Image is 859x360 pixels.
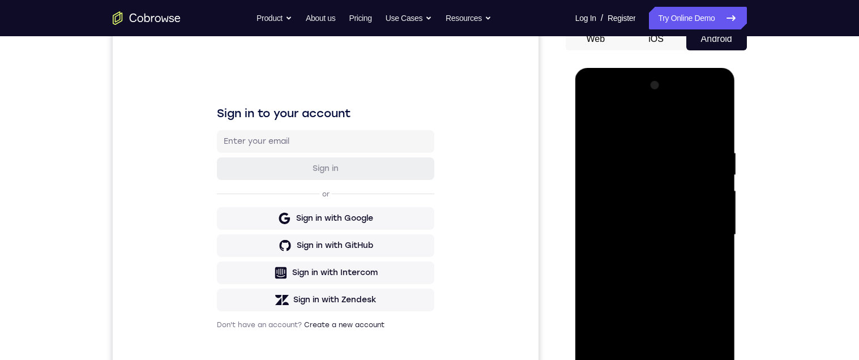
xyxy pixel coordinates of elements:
div: Sign in with Intercom [180,239,265,251]
p: Don't have an account? [104,293,322,302]
button: Web [566,28,626,50]
a: Go to the home page [113,11,181,25]
p: or [207,162,219,171]
div: Sign in with Google [183,185,260,196]
a: Register [608,7,635,29]
div: Sign in with GitHub [184,212,260,224]
a: Pricing [349,7,371,29]
span: / [601,11,603,25]
button: Sign in with GitHub [104,207,322,229]
a: Create a new account [191,293,272,301]
button: Sign in with Zendesk [104,261,322,284]
button: Product [257,7,292,29]
button: Android [686,28,747,50]
button: Sign in with Intercom [104,234,322,256]
button: iOS [626,28,686,50]
button: Resources [446,7,492,29]
a: Log In [575,7,596,29]
div: Sign in with Zendesk [181,267,264,278]
a: Try Online Demo [649,7,746,29]
button: Sign in with Google [104,179,322,202]
button: Use Cases [386,7,432,29]
a: About us [306,7,335,29]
